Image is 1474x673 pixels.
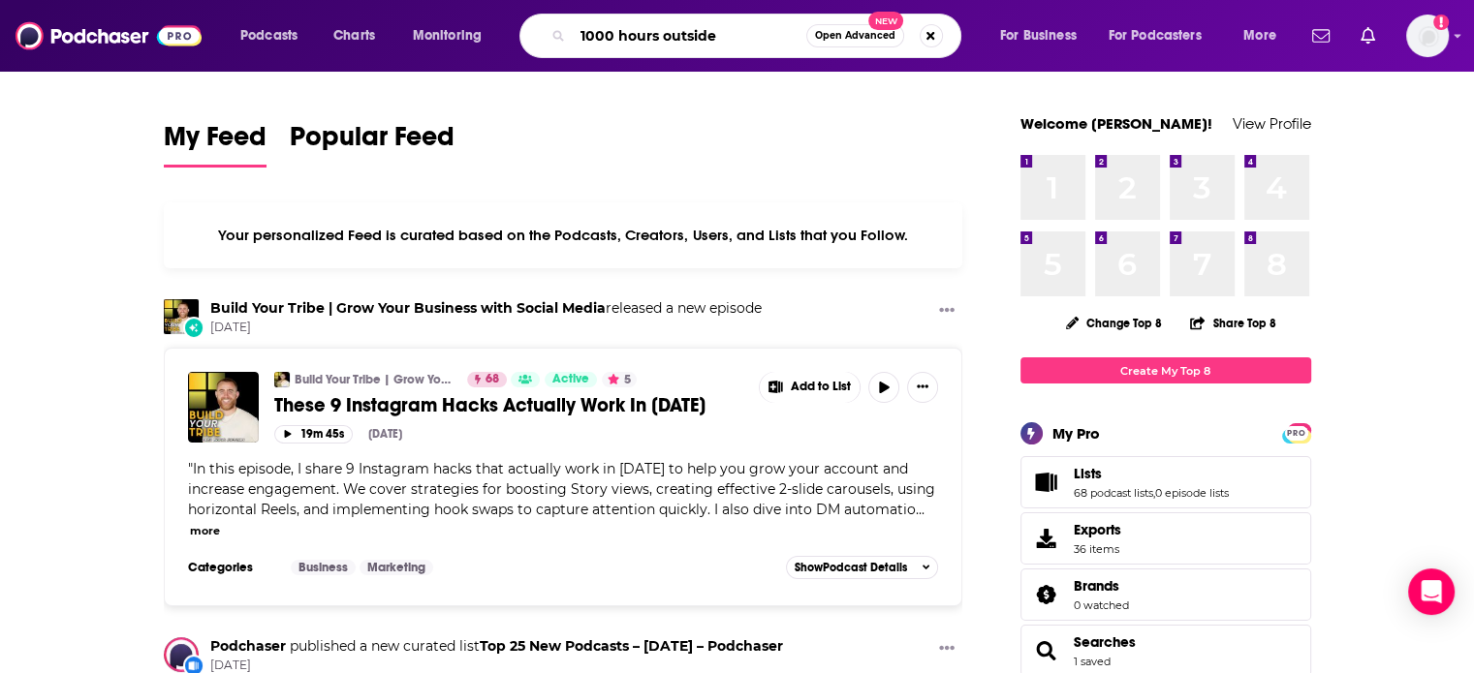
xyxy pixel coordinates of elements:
[573,20,806,51] input: Search podcasts, credits, & more...
[183,317,204,338] div: New Episode
[210,299,606,317] a: Build Your Tribe | Grow Your Business with Social Media
[399,20,507,51] button: open menu
[1074,577,1129,595] a: Brands
[188,460,935,518] span: "
[1304,19,1337,52] a: Show notifications dropdown
[1052,424,1100,443] div: My Pro
[1074,486,1153,500] a: 68 podcast lists
[760,372,861,403] button: Show More Button
[931,299,962,323] button: Show More Button
[190,523,220,539] button: more
[552,370,589,389] span: Active
[1433,15,1449,30] svg: Add a profile image
[1027,469,1066,496] a: Lists
[164,202,963,268] div: Your personalized Feed is curated based on the Podcasts, Creators, Users, and Lists that you Follow.
[291,560,356,575] a: Business
[1074,577,1119,595] span: Brands
[931,637,962,661] button: Show More Button
[1406,15,1449,57] img: User Profile
[164,120,267,168] a: My Feed
[1020,114,1212,133] a: Welcome [PERSON_NAME]!
[210,320,762,336] span: [DATE]
[907,372,938,403] button: Show More Button
[1096,20,1230,51] button: open menu
[486,370,499,389] span: 68
[274,372,290,387] img: Build Your Tribe | Grow Your Business with Social Media
[413,22,482,49] span: Monitoring
[538,14,980,58] div: Search podcasts, credits, & more...
[321,20,387,51] a: Charts
[916,501,925,518] span: ...
[1353,19,1383,52] a: Show notifications dropdown
[188,560,275,575] h3: Categories
[786,556,939,579] button: ShowPodcast Details
[815,31,895,41] span: Open Advanced
[1153,486,1155,500] span: ,
[1074,521,1121,538] span: Exports
[868,12,903,30] span: New
[164,120,267,165] span: My Feed
[545,372,597,387] a: Active
[360,560,433,575] a: Marketing
[1408,568,1455,615] div: Open Intercom Messenger
[227,20,323,51] button: open menu
[1074,465,1229,482] a: Lists
[1243,22,1276,49] span: More
[368,427,402,441] div: [DATE]
[1074,598,1129,612] a: 0 watched
[806,24,904,47] button: Open AdvancedNew
[1189,304,1276,342] button: Share Top 8
[1027,637,1066,664] a: Searches
[1027,525,1066,552] span: Exports
[1020,512,1311,565] a: Exports
[1074,633,1136,651] a: Searches
[164,299,199,334] img: Build Your Tribe | Grow Your Business with Social Media
[290,120,455,165] span: Popular Feed
[1233,114,1311,133] a: View Profile
[188,460,935,518] span: In this episode, I share 9 Instagram hacks that actually work in [DATE] to help you grow your acc...
[274,393,745,417] a: These 9 Instagram Hacks Actually Work In [DATE]
[1000,22,1077,49] span: For Business
[295,372,455,387] a: Build Your Tribe | Grow Your Business with Social Media
[1109,22,1202,49] span: For Podcasters
[1074,465,1102,482] span: Lists
[1020,568,1311,621] span: Brands
[210,299,762,318] h3: released a new episode
[210,637,286,655] a: Podchaser
[188,372,259,443] img: These 9 Instagram Hacks Actually Work In 2025
[1285,426,1308,441] span: PRO
[1230,20,1301,51] button: open menu
[210,637,783,656] h3: published a new curated list
[1406,15,1449,57] span: Logged in as NickG
[274,393,706,417] span: These 9 Instagram Hacks Actually Work In [DATE]
[602,372,637,387] button: 5
[164,637,199,672] img: Podchaser
[1406,15,1449,57] button: Show profile menu
[1074,655,1111,668] a: 1 saved
[333,22,375,49] span: Charts
[274,425,353,444] button: 19m 45s
[1027,581,1066,608] a: Brands
[791,380,851,394] span: Add to List
[1285,425,1308,440] a: PRO
[480,637,783,655] a: Top 25 New Podcasts – September 2025 – Podchaser
[1020,357,1311,383] a: Create My Top 8
[240,22,298,49] span: Podcasts
[987,20,1101,51] button: open menu
[1074,542,1121,556] span: 36 items
[795,561,907,574] span: Show Podcast Details
[16,17,202,54] img: Podchaser - Follow, Share and Rate Podcasts
[1155,486,1229,500] a: 0 episode lists
[1054,311,1175,335] button: Change Top 8
[467,372,507,387] a: 68
[290,120,455,168] a: Popular Feed
[1020,456,1311,508] span: Lists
